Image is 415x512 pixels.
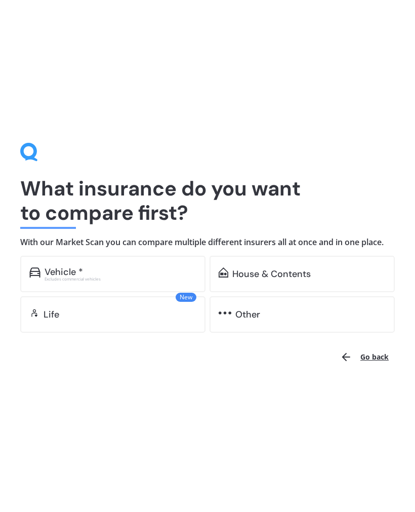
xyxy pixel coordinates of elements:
[219,267,228,278] img: home-and-contents.b802091223b8502ef2dd.svg
[219,308,231,318] img: other.81dba5aafe580aa69f38.svg
[44,309,59,320] div: Life
[45,267,83,277] div: Vehicle *
[235,309,260,320] div: Other
[29,308,39,318] img: life.f720d6a2d7cdcd3ad642.svg
[176,293,196,302] span: New
[20,176,395,225] h1: What insurance do you want to compare first?
[20,237,395,248] h4: With our Market Scan you can compare multiple different insurers all at once and in one place.
[45,277,196,281] div: Excludes commercial vehicles
[29,267,40,278] img: car.f15378c7a67c060ca3f3.svg
[334,345,395,369] button: Go back
[232,269,311,279] div: House & Contents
